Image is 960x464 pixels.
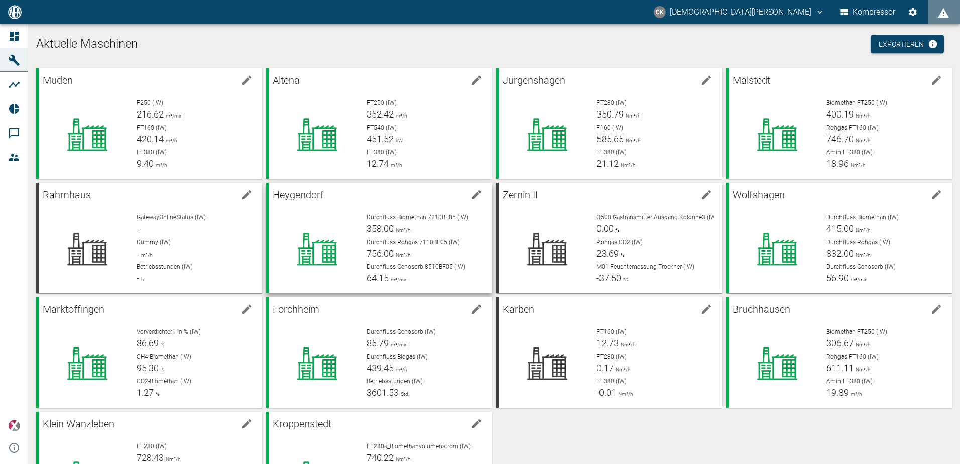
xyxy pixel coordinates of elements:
span: 350.79 [596,109,624,120]
span: Q500 Gastransmitter Ausgang Kolonne3 (IW) [596,214,718,221]
span: Vorverdichter1 in % (IW) [137,328,201,335]
span: Karben [503,303,534,315]
button: Maschine bearbeiten [926,299,946,319]
span: Amin FT380 (IW) [826,149,873,156]
span: Nm³/h [624,113,640,119]
span: FT380 (IW) [137,149,167,156]
a: AltenaMaschine bearbeitenFT250 (IW)352.42m³/hFT540 (IW)451.52kWFT380 (IW)12.74m³/h [266,68,492,179]
a: HeygendorfMaschine bearbeitenDurchfluss Biomethan 7210BF05 (IW)358.00Nm³/hDurchfluss Rohgas 7110B... [266,183,492,293]
button: Maschine bearbeiten [236,299,257,319]
span: % [159,342,164,347]
a: MalstedtMaschine bearbeitenBiomethan FT250 (IW)400.19Nm³/hRohgas FT160 (IW)746.70Nm³/hAmin FT380 ... [726,68,952,179]
button: Maschine bearbeiten [236,70,257,90]
span: Betriebsstunden (IW) [367,378,423,385]
span: Nm³/h [854,227,870,233]
span: - [137,223,139,234]
a: JürgenshagenMaschine bearbeitenFT280 (IW)350.79Nm³/hF160 (IW)585.65Nm³/hFT380 (IW)21.12Nm³/h [496,68,722,179]
span: Rohgas FT160 (IW) [826,124,879,131]
a: MüdenMaschine bearbeitenF250 (IW)216.62m³/minFT160 (IW)420.14m³/hFT380 (IW)9.40m³/h [36,68,262,179]
span: m³/min [389,342,408,347]
span: M01 Feuchtemessung Trockner (IW) [596,263,694,270]
span: 832.00 [826,248,854,259]
span: m³/min [164,113,183,119]
span: GatewayOnlineStatus (IW) [137,214,206,221]
span: - [137,273,139,283]
span: FT250 (IW) [367,99,397,106]
span: Rohgas FT160 (IW) [826,353,879,360]
a: BruchhausenMaschine bearbeitenBiomethan FT250 (IW)306.67Nm³/hRohgas FT160 (IW)611.11Nm³/hAmin FT3... [726,297,952,408]
span: 85.79 [367,338,389,349]
button: Maschine bearbeiten [466,185,487,205]
span: 728.43 [137,452,164,463]
span: Bruchhausen [733,303,790,315]
span: m³/h [154,162,167,168]
span: Durchfluss Rohgas (IW) [826,239,890,246]
span: h [139,277,144,282]
span: Biomethan FT250 (IW) [826,328,887,335]
span: Klein Wanzleben [43,418,114,430]
span: % [159,367,164,372]
span: % [614,227,619,233]
span: 86.69 [137,338,159,349]
span: 611.11 [826,363,854,373]
span: Nm³/h [854,252,870,258]
span: Marktoffingen [43,303,104,315]
span: 3601.53 [367,387,399,398]
h1: Aktuelle Maschinen [36,36,952,52]
span: FT380 (IW) [596,378,627,385]
span: Nm³/h [614,367,630,372]
span: Durchfluss Rohgas 7110BF05 (IW) [367,239,460,246]
span: Nm³/h [854,138,870,143]
span: 1.27 [137,387,154,398]
a: KarbenMaschine bearbeitenFT160 (IW)12.73Nm³/hFT280 (IW)0.17Nm³/hFT380 (IW)-0.01Nm³/h [496,297,722,408]
span: 740.22 [367,452,394,463]
span: m³/h [164,138,177,143]
span: Nm³/h [849,162,865,168]
button: Einstellungen [904,3,922,21]
span: Kroppenstedt [273,418,331,430]
span: Amin FT380 (IW) [826,378,873,385]
font: [DEMOGRAPHIC_DATA][PERSON_NAME] [670,5,811,19]
span: FT380 (IW) [596,149,627,156]
span: m³/h [849,391,862,397]
button: Maschine bearbeiten [696,70,716,90]
span: - [137,248,139,259]
span: Biomethan FT250 (IW) [826,99,887,106]
span: FT280 (IW) [596,353,627,360]
button: Maschine bearbeiten [466,414,487,434]
span: -37.50 [596,273,621,283]
span: 95.30 [137,363,159,373]
span: Nm³/h [854,113,870,119]
span: 306.67 [826,338,854,349]
span: Std. [399,391,409,397]
span: m³/h [394,113,407,119]
span: Zernin II [503,189,538,201]
span: FT280 (IW) [596,99,627,106]
span: 415.00 [826,223,854,234]
span: 358.00 [367,223,394,234]
span: 0.00 [596,223,614,234]
span: 56.90 [826,273,849,283]
span: FT540 (IW) [367,124,397,131]
span: Malstedt [733,74,770,86]
span: 12.73 [596,338,619,349]
div: CK [654,6,666,18]
span: Nm³/h [394,227,410,233]
a: MarktoffingenMaschine bearbeitenVorverdichter1 in % (IW)86.69%CH4-Biomethan (IW)95.30%CO2-Biometh... [36,297,262,408]
span: F160 (IW) [596,124,623,131]
span: Nm³/h [619,342,635,347]
span: m³/h [139,252,152,258]
span: 64.15 [367,273,389,283]
span: % [154,391,159,397]
span: Durchfluss Biomethan 7210BF05 (IW) [367,214,468,221]
span: °C [621,277,629,282]
span: m³/h [389,162,402,168]
span: 23.69 [596,248,619,259]
span: Rahmhaus [43,189,91,201]
span: Nm³/h [624,138,640,143]
span: 746.70 [826,134,854,144]
span: 0.17 [596,363,614,373]
span: 439.45 [367,363,394,373]
button: Maschine bearbeiten [236,185,257,205]
span: FT280 (IW) [137,443,167,450]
